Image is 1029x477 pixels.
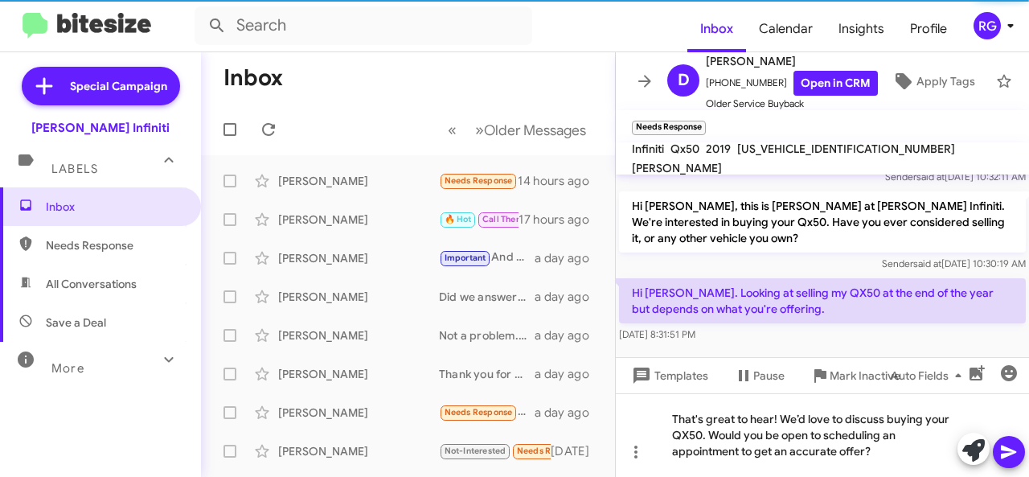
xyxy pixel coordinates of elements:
span: More [51,361,84,376]
button: Previous [438,113,466,146]
span: Needs Response [517,446,585,456]
span: [PERSON_NAME] [632,161,722,175]
span: [PERSON_NAME] [706,51,878,71]
div: Hi [PERSON_NAME]! I'm [PERSON_NAME]'s wife, [PERSON_NAME]. Please feel free to reach out to my hu... [439,403,535,421]
a: Insights [826,6,897,52]
span: Inbox [46,199,182,215]
span: Needs Response [46,237,182,253]
span: Call Them [482,214,524,224]
div: [PERSON_NAME] [278,443,439,459]
div: [PERSON_NAME] [278,173,439,189]
span: said at [913,257,941,269]
div: And mileage and prices [439,249,535,267]
div: Hi [PERSON_NAME]. Looking at selling my QX50 at the end of the year but depends on what you're of... [439,171,518,190]
div: [PERSON_NAME] [278,366,439,382]
a: Profile [897,6,960,52]
span: [DATE] 8:31:51 PM [619,328,695,340]
button: Auto Fields [878,361,981,390]
span: Older Messages [484,121,586,139]
span: Sender [DATE] 10:30:19 AM [882,257,1026,269]
div: [PERSON_NAME] [278,327,439,343]
span: Important [445,253,486,263]
div: RG [974,12,1001,39]
div: Did we answer all of your questions? Are you still in the market for a vehicle? [439,289,535,305]
span: [US_VEHICLE_IDENTIFICATION_NUMBER] [737,142,955,156]
span: Templates [629,361,708,390]
input: Search [195,6,532,45]
a: Open in CRM [793,71,878,96]
div: 14 hours ago [518,173,602,189]
div: a day ago [535,405,602,421]
div: a day ago [535,366,602,382]
div: [PERSON_NAME] [278,212,439,228]
a: Special Campaign [22,67,180,105]
button: Mark Inactive [797,361,913,390]
span: [PHONE_NUMBER] [706,71,878,96]
span: Needs Response [445,175,513,186]
p: Hi [PERSON_NAME]. Looking at selling my QX50 at the end of the year but depends on what you're of... [619,278,1026,323]
div: Not a problem. Thank you [PERSON_NAME] and have a great day! [439,327,535,343]
h1: Inbox [223,65,283,91]
span: Save a Deal [46,315,106,331]
div: [PERSON_NAME] [278,405,439,421]
div: That's great to hear! We’d love to discuss buying your QX50. Would you be open to scheduling an a... [616,393,1029,477]
span: Qx50 [670,142,699,156]
a: Calendar [746,6,826,52]
div: [PERSON_NAME] Infiniti [31,120,170,136]
div: 17 hours ago [519,212,602,228]
span: All Conversations [46,276,137,292]
span: Older Service Buyback [706,96,878,112]
span: » [475,120,484,140]
span: Labels [51,162,98,176]
span: Needs Response [445,407,513,417]
button: Templates [616,361,721,390]
span: Special Campaign [70,78,167,94]
div: [DATE] [551,443,602,459]
button: Next [465,113,596,146]
button: RG [960,12,1011,39]
div: a day ago [535,250,602,266]
span: D [678,68,690,93]
span: 2019 [706,142,731,156]
div: [PERSON_NAME] [278,250,439,266]
button: Apply Tags [878,67,988,96]
div: Thank you for your patience! Let's keep an eye out for the QX-80 AWD Lux or Sensory trim. Talk to... [439,366,535,382]
span: Not-Interested [445,446,506,456]
span: Apply Tags [916,67,975,96]
div: We missed our icecream [439,442,551,460]
span: said at [916,171,945,183]
button: Pause [721,361,797,390]
div: a day ago [535,327,602,343]
div: Thank you, and I will call [DATE]. [439,210,519,228]
div: [PERSON_NAME] [278,289,439,305]
span: Pause [753,361,785,390]
div: a day ago [535,289,602,305]
span: « [448,120,457,140]
a: Inbox [687,6,746,52]
span: 🔥 Hot [445,214,472,224]
span: Sender [DATE] 10:32:11 AM [885,171,1026,183]
nav: Page navigation example [439,113,596,146]
span: Infiniti [632,142,664,156]
span: Mark Inactive [830,361,900,390]
p: Hi [PERSON_NAME], this is [PERSON_NAME] at [PERSON_NAME] Infiniti. We're interested in buying you... [619,191,1026,253]
span: Auto Fields [891,361,968,390]
small: Needs Response [632,121,706,135]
